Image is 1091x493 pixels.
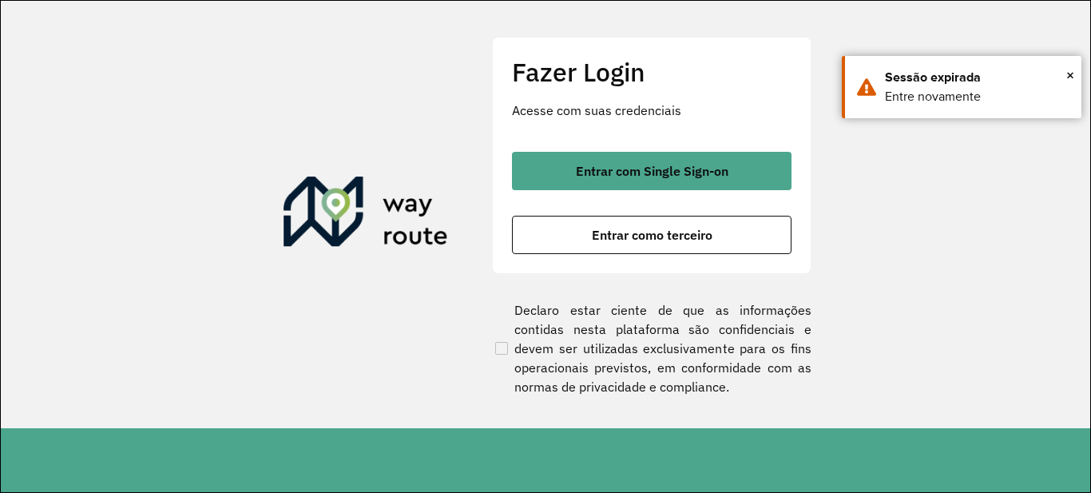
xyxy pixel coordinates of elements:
[885,68,1069,87] div: Sessão expirada
[512,57,791,87] h2: Fazer Login
[512,152,791,190] button: button
[492,300,811,396] label: Declaro estar ciente de que as informações contidas nesta plataforma são confidenciais e devem se...
[1066,63,1074,87] span: ×
[284,177,448,253] img: Roteirizador AmbevTech
[576,165,728,177] span: Entrar com Single Sign-on
[592,229,712,241] span: Entrar como terceiro
[1066,63,1074,87] button: Close
[512,101,791,120] p: Acesse com suas credenciais
[885,87,1069,106] div: Entre novamente
[512,216,791,254] button: button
